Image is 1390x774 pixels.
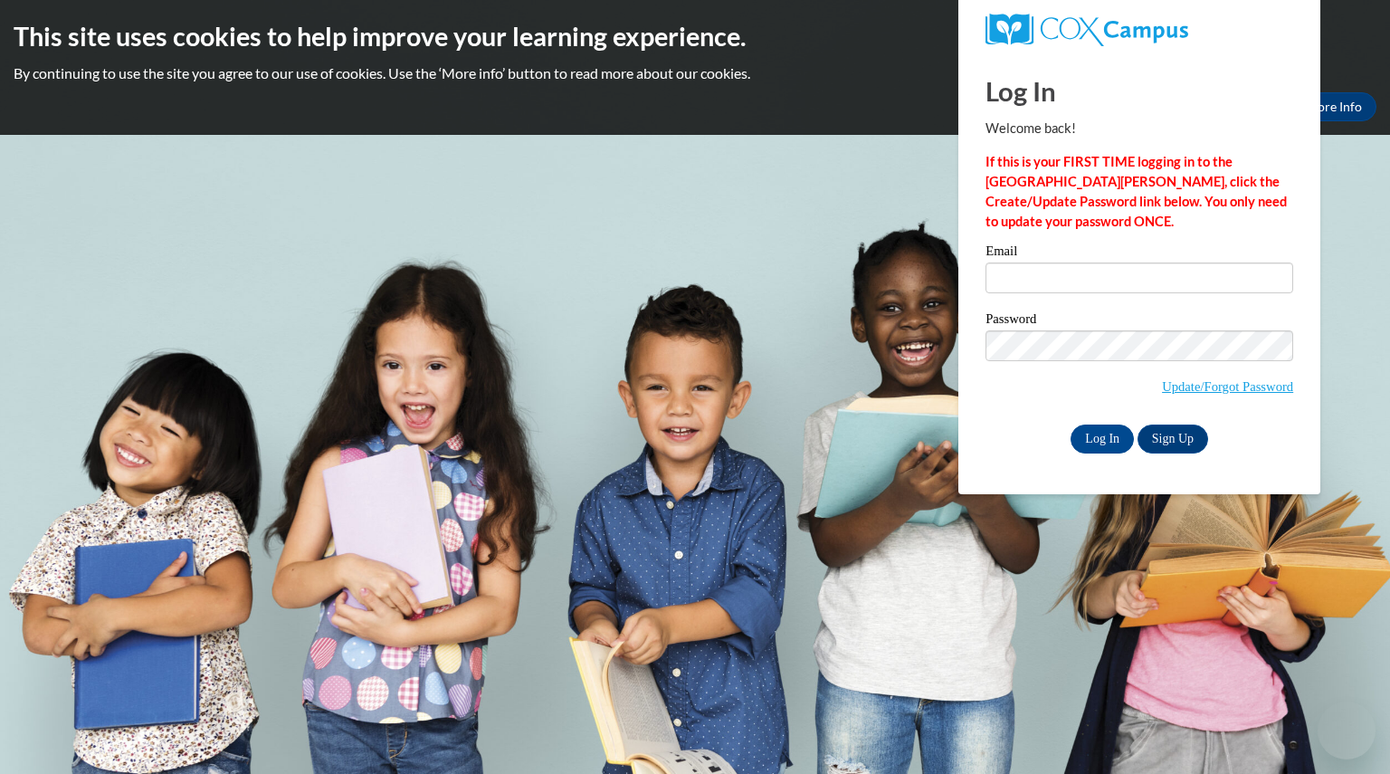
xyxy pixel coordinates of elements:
[985,14,1293,46] a: COX Campus
[1071,425,1134,454] input: Log In
[14,18,1376,54] h2: This site uses cookies to help improve your learning experience.
[985,14,1188,46] img: COX Campus
[985,244,1293,263] label: Email
[1291,92,1376,121] a: More Info
[14,63,1376,83] p: By continuing to use the site you agree to our use of cookies. Use the ‘More info’ button to read...
[1162,379,1293,394] a: Update/Forgot Password
[1318,702,1376,760] iframe: Button to launch messaging window
[985,154,1287,229] strong: If this is your FIRST TIME logging in to the [GEOGRAPHIC_DATA][PERSON_NAME], click the Create/Upd...
[985,312,1293,330] label: Password
[985,72,1293,110] h1: Log In
[985,119,1293,139] p: Welcome back!
[1138,425,1208,454] a: Sign Up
